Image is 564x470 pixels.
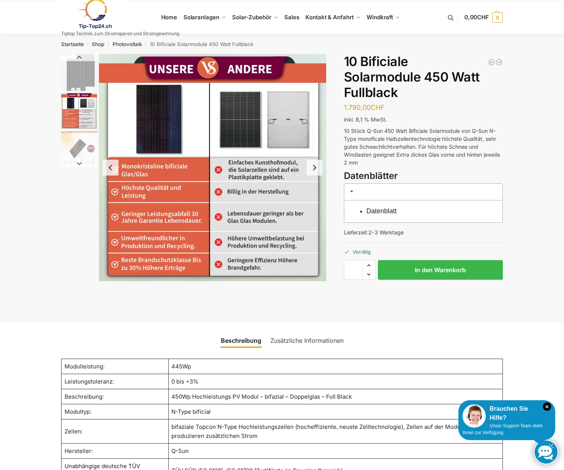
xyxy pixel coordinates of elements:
a: Datenblatt [367,207,397,215]
span: CHF [477,14,489,21]
a: Balkonkraftwerk 1780 Watt mit 2 KW/h Zendure Batteriespeicher [488,59,495,66]
td: 445Wp [168,359,502,374]
img: Solar-Panels-Q-Sun-Is-Best-for-Home-400W-405W-410W-415W-420W-Topcon-Half-Cell-108-Cells-Photovolt... [61,54,97,91]
span: Reduce quantity [363,270,375,279]
td: N-Type bificial [168,404,502,419]
a: 0,00CHF 0 [464,6,503,29]
a: Sales [281,0,302,34]
span: Kontakt & Anfahrt [305,14,353,21]
a: Kontakt & Anfahrt [302,0,364,34]
img: Customer service [462,404,486,428]
img: Comparision-if [61,93,97,129]
p: 10 Stück Q-Sun 450 Watt Bificiale Solarmodule von Q-Sun N-Type monoficale Halbzellentechnologie h... [344,127,503,166]
span: / [84,42,92,48]
td: 450Wp Hochleistungs PV Modul – bifazial – Doppelglas – Full Black [168,389,502,404]
li: 2 / 3 [99,54,326,281]
img: Comparision-if [99,54,326,281]
span: Unser Support-Team steht Ihnen zur Verfügung [462,423,542,435]
iframe: Sicherer Rahmen für schnelle Bezahlvorgänge [342,284,504,305]
span: Solaranlagen [183,14,219,21]
p: Vorrätig [344,242,503,256]
td: Beschreibung: [62,389,168,404]
td: Modultyp: [62,404,168,419]
i: Schließen [543,402,551,411]
span: Increase quantity [363,260,375,270]
li: 3 / 3 [59,129,97,167]
td: Zellen: [62,419,168,444]
td: Q-Sun [168,444,502,459]
span: 2-3 Werktage [368,229,404,236]
a: Beschreibung [216,331,266,350]
a: Solaranlagen [180,0,229,34]
h1: 10 Bificiale Solarmodule 450 Watt Fullblack [344,54,503,100]
td: Hersteller: [62,444,168,459]
span: 0 [492,12,503,23]
a: Shop [92,41,104,47]
a: Photovoltaik [112,41,142,47]
li: 1 / 3 [59,54,97,92]
span: Lieferzeit: [344,229,404,236]
td: 0 bis +3% [168,374,502,389]
div: Brauchen Sie Hilfe? [462,404,551,422]
span: Sales [284,14,299,21]
span: 0,00 [464,14,489,21]
p: Tiptop Technik zum Stromsparen und Stromgewinnung [61,31,179,36]
td: bifaziale Topcon N-Type Hochleistungszellen (hocheffiziente, neuste Zelltechnologie), Zellen auf ... [168,419,502,444]
span: Solar-Zubehör [232,14,271,21]
span: inkl. 8,1 % MwSt. [344,116,387,123]
button: Previous slide [61,54,97,61]
span: CHF [371,103,385,111]
a: Startseite [61,41,84,47]
li: 2 / 3 [59,92,97,129]
button: Next slide [61,160,97,167]
button: In den Warenkorb [378,260,503,280]
a: Solar-Zubehör [229,0,281,34]
a: Windkraft [364,0,403,34]
bdi: 1.790,00 [344,103,385,111]
span: / [104,42,112,48]
a: Mega XXL 1780 Watt Steckerkraftwerk Genehmigungsfrei. [495,59,503,66]
span: / [142,42,150,48]
a: Zusätzliche Informationen [266,331,348,350]
img: Bificial 30 % mehr Leistung [61,131,97,166]
h3: Datenblätter [344,170,503,183]
nav: Breadcrumb [48,34,516,54]
span: Windkraft [367,14,393,21]
button: Next slide [307,160,322,176]
input: Produktmenge [344,260,363,280]
td: Leistungstoleranz: [62,374,168,389]
td: Modulleistung: [62,359,168,374]
button: Previous slide [103,160,119,176]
